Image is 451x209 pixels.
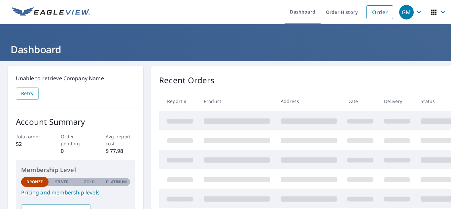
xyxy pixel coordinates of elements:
p: Order pending [61,133,91,147]
th: Report # [159,91,198,111]
p: Account Summary [16,116,135,128]
p: Recent Orders [159,74,215,86]
th: Address [275,91,342,111]
p: Membership Level [21,165,130,174]
img: EV Logo [12,7,90,17]
a: Order [366,5,393,19]
p: Gold [84,179,95,185]
p: Bronze [26,179,43,185]
th: Product [198,91,275,111]
p: Unable to retrieve Company Name [16,74,135,82]
button: Retry [16,87,39,100]
p: $ 77.98 [106,147,136,155]
th: Delivery [379,91,415,111]
p: Avg. report cost [106,133,136,147]
h1: Dashboard [8,43,443,56]
p: 0 [61,147,91,155]
p: Total order [16,133,46,140]
p: Platinum [106,179,127,185]
div: GM [399,5,414,19]
p: Silver [55,179,69,185]
a: Pricing and membership levels [21,189,130,196]
span: Retry [21,89,33,98]
th: Date [342,91,379,111]
p: 52 [16,140,46,148]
